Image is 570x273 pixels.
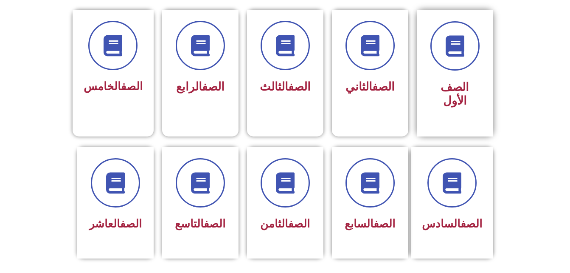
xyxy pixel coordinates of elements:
a: الصف [460,217,482,230]
a: الصف [121,80,143,93]
span: الثامن [260,217,310,230]
span: العاشر [89,217,142,230]
span: الثالث [260,80,311,94]
a: الصف [372,80,395,94]
span: الثاني [345,80,395,94]
a: الصف [288,80,311,94]
span: الخامس [84,80,143,93]
span: السابع [345,217,395,230]
span: التاسع [175,217,225,230]
span: الرابع [176,80,225,94]
a: الصف [204,217,225,230]
a: الصف [202,80,225,94]
span: السادس [422,217,482,230]
a: الصف [120,217,142,230]
span: الصف الأول [441,80,469,108]
a: الصف [373,217,395,230]
a: الصف [288,217,310,230]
